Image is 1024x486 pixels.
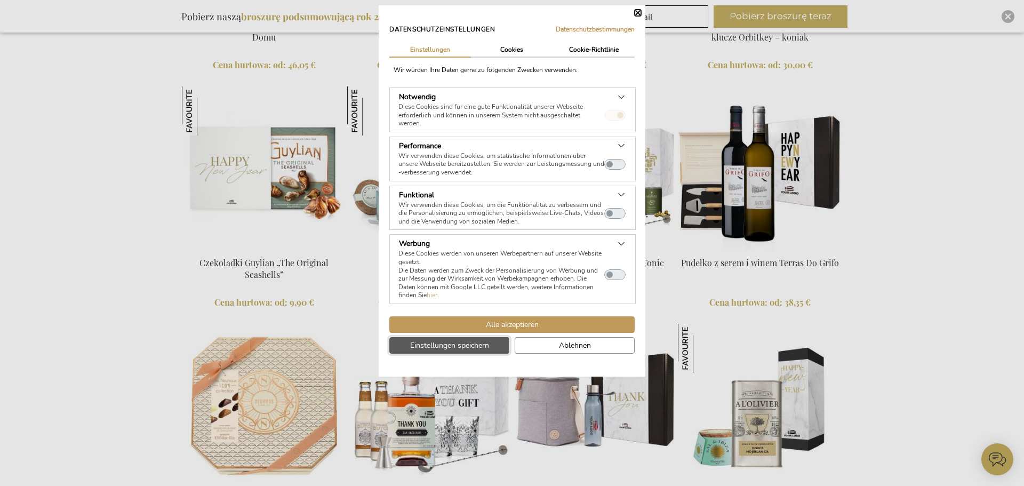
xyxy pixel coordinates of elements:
button: Alle verweigern cookies [515,337,635,354]
a: Datenschutzbestimmungen [556,25,635,34]
h3: Performance [399,140,441,152]
button: Siehe mehr über: Notwendig [617,91,626,103]
button: Einstellungen [389,43,471,57]
button: Funktional [604,208,626,219]
span: Ablehnen [559,340,591,351]
button: Einstellungen speichern cookie [389,337,509,354]
button: Werbung [604,269,626,280]
span: Einstellungen speichern [410,340,489,351]
button: Akzeptieren Sie alle cookies [389,316,635,333]
button: Performance [604,159,626,170]
h2: Datenschutzeinstellungen [389,24,504,35]
button: Funktional [398,189,435,201]
span: Alle akzeptieren [486,319,539,330]
p: Wir verwenden diese Cookies, um die Funktionalität zu verbessern und die Personalisierung zu ermö... [398,201,604,226]
a: hier [427,291,437,299]
button: Werbung [398,237,430,250]
p: Diese Cookies werden von unseren Werbepartnern auf unserer Website gesetzt. [398,250,604,266]
div: Wir würden Ihre Daten gerne zu folgenden Zwecken verwenden: [389,65,635,75]
p: Wir verwenden diese Cookies, um statistische Informationen über unsere Webseite bereitzustellen. ... [398,152,604,177]
button: Siehe mehr über: Performance [617,140,626,152]
button: Cookies [471,43,553,57]
h3: Funktional [399,189,434,201]
button: Cookie-Richtlinie [553,43,635,57]
h3: Notwendig [399,91,436,102]
p: Diese Cookies sind für eine gute Funktionalität unserer Webseite erforderlich und können in unser... [398,103,604,128]
h3: Werbung [399,238,430,249]
button: Schließen [635,10,641,16]
p: Die Daten werden zum Zweck der Personalisierung von Werbung und zur Messung der Wirksamkeit von W... [398,267,604,300]
button: Notwendig [398,91,436,103]
button: Performance [398,140,442,152]
button: Siehe mehr über: Werbung [617,237,626,250]
button: Siehe mehr über: Funktional [617,189,626,201]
